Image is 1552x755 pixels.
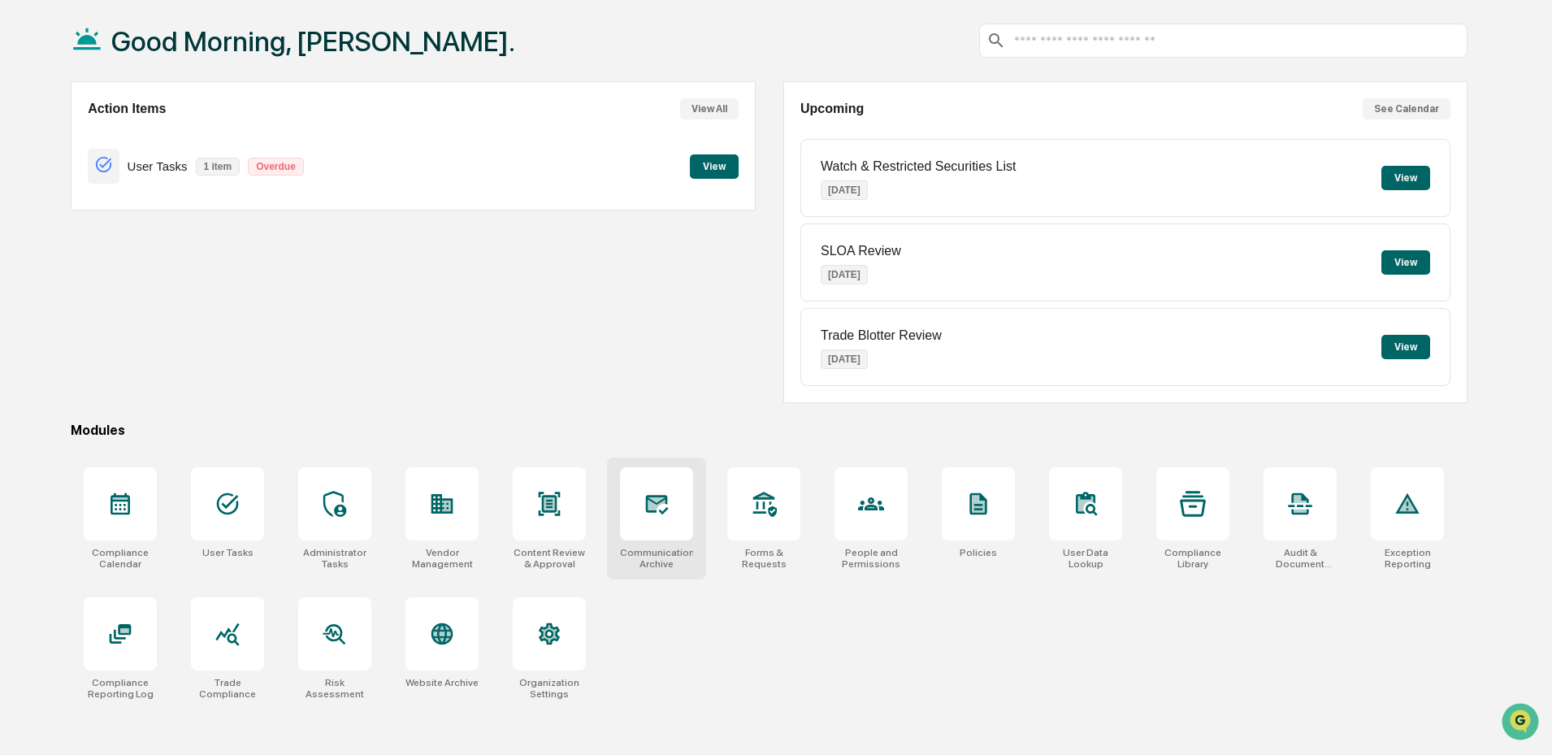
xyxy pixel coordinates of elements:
[248,158,304,176] p: Overdue
[42,74,268,91] input: Clear
[1381,335,1430,359] button: View
[1264,547,1337,570] div: Audit & Document Logs
[821,159,1016,174] p: Watch & Restricted Securities List
[620,547,693,570] div: Communications Archive
[821,244,901,258] p: SLOA Review
[821,265,868,284] p: [DATE]
[821,180,868,200] p: [DATE]
[16,34,296,60] p: How can we help?
[202,547,254,558] div: User Tasks
[128,159,188,173] p: User Tasks
[1500,701,1544,745] iframe: Open customer support
[690,154,739,179] button: View
[835,547,908,570] div: People and Permissions
[16,206,29,219] div: 🖐️
[111,25,515,58] h1: Good Morning, [PERSON_NAME].
[298,547,371,570] div: Administrator Tasks
[1049,547,1122,570] div: User Data Lookup
[84,677,157,700] div: Compliance Reporting Log
[1363,98,1450,119] button: See Calendar
[821,328,942,343] p: Trade Blotter Review
[1371,547,1444,570] div: Exception Reporting
[16,124,46,154] img: 1746055101610-c473b297-6a78-478c-a979-82029cc54cd1
[71,423,1467,438] div: Modules
[960,547,997,558] div: Policies
[115,275,197,288] a: Powered byPylon
[33,205,105,221] span: Preclearance
[16,237,29,250] div: 🔎
[88,102,166,116] h2: Action Items
[1381,166,1430,190] button: View
[405,547,479,570] div: Vendor Management
[821,349,868,369] p: [DATE]
[690,158,739,173] a: View
[33,236,102,252] span: Data Lookup
[513,677,586,700] div: Organization Settings
[134,205,202,221] span: Attestations
[111,198,208,228] a: 🗄️Attestations
[800,102,864,116] h2: Upcoming
[1381,250,1430,275] button: View
[1156,547,1229,570] div: Compliance Library
[405,677,479,688] div: Website Archive
[55,141,206,154] div: We're available if you need us!
[727,547,800,570] div: Forms & Requests
[10,198,111,228] a: 🖐️Preclearance
[55,124,267,141] div: Start new chat
[191,677,264,700] div: Trade Compliance
[118,206,131,219] div: 🗄️
[298,677,371,700] div: Risk Assessment
[276,129,296,149] button: Start new chat
[84,547,157,570] div: Compliance Calendar
[10,229,109,258] a: 🔎Data Lookup
[162,276,197,288] span: Pylon
[513,547,586,570] div: Content Review & Approval
[680,98,739,119] button: View All
[196,158,241,176] p: 1 item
